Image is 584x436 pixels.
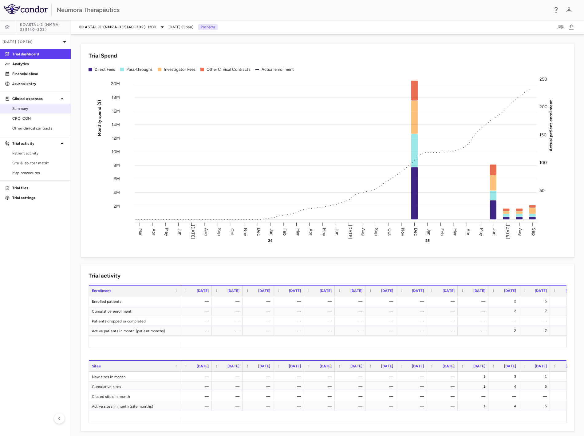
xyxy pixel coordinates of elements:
[539,77,547,82] tspan: 250
[279,391,301,401] div: —
[2,39,61,45] p: [DATE] (Open)
[463,296,485,306] div: —
[463,382,485,391] div: 1
[413,228,419,236] text: Dec
[361,228,366,236] text: Aug
[310,391,332,401] div: —
[340,326,362,336] div: —
[295,228,301,235] text: Mar
[555,296,578,306] div: 4
[191,225,196,239] text: [DATE]
[89,326,181,335] div: Active patients in month (patient months)
[432,326,455,336] div: —
[566,364,578,368] span: [DATE]
[479,228,484,236] text: May
[463,326,485,336] div: —
[348,225,353,239] text: [DATE]
[371,326,393,336] div: —
[555,326,578,336] div: 8
[466,228,471,235] text: Apr
[12,61,66,67] p: Analytics
[12,71,66,77] p: Financial close
[473,364,485,368] span: [DATE]
[494,401,516,411] div: 4
[335,228,340,235] text: Jun
[525,372,547,382] div: 1
[279,306,301,316] div: —
[432,306,455,316] div: —
[340,372,362,382] div: —
[197,364,209,368] span: [DATE]
[279,372,301,382] div: —
[492,228,497,235] text: Jun
[248,372,270,382] div: —
[89,272,120,280] h6: Trial activity
[12,185,66,191] p: Trial files
[258,289,270,293] span: [DATE]
[310,401,332,411] div: —
[402,382,424,391] div: —
[12,96,58,102] p: Clinical expenses
[217,391,239,401] div: —
[494,372,516,382] div: 3
[555,391,578,401] div: —
[12,81,66,86] p: Journal entry
[504,364,516,368] span: [DATE]
[463,401,485,411] div: 1
[548,100,554,151] tspan: Actual patient enrollment
[371,306,393,316] div: —
[525,401,547,411] div: 5
[12,116,66,121] span: CRO ICON
[381,364,393,368] span: [DATE]
[89,306,181,316] div: Cumulative enrollment
[248,401,270,411] div: —
[12,150,66,156] span: Patient activity
[566,289,578,293] span: [DATE]
[12,170,66,176] span: Map procedures
[525,316,547,326] div: —
[402,306,424,316] div: —
[112,122,120,127] tspan: 14M
[387,228,392,235] text: Oct
[187,296,209,306] div: —
[138,228,143,235] text: Mar
[350,364,362,368] span: [DATE]
[112,108,120,114] tspan: 16M
[89,372,181,381] div: New sites in month
[279,296,301,306] div: —
[92,364,101,368] span: Sites
[113,163,120,168] tspan: 8M
[151,228,156,235] text: Apr
[217,228,222,236] text: Sep
[432,391,455,401] div: —
[310,316,332,326] div: —
[89,382,181,391] div: Cumulative sites
[164,228,169,236] text: May
[79,25,146,30] span: KOASTAL-2 (NMRA-335140-302)
[320,289,332,293] span: [DATE]
[432,382,455,391] div: —
[12,126,66,131] span: Other clinical contracts
[112,149,120,154] tspan: 10M
[279,382,301,391] div: —
[494,391,516,401] div: —
[555,316,578,326] div: 3
[505,225,510,239] text: [DATE]
[89,296,181,306] div: Enrolled patients
[555,382,578,391] div: 12
[494,296,516,306] div: 2
[539,104,547,110] tspan: 200
[525,296,547,306] div: 5
[12,160,66,166] span: Site & lab cost matrix
[525,326,547,336] div: 7
[402,391,424,401] div: —
[20,22,71,32] span: KOASTAL-2 (NMRA-335140-302)
[258,364,270,368] span: [DATE]
[113,190,120,195] tspan: 4M
[432,296,455,306] div: —
[230,228,235,235] text: Oct
[168,24,193,30] span: [DATE] (Open)
[187,306,209,316] div: —
[4,4,48,14] img: logo-full-BYUhSk78.svg
[289,289,301,293] span: [DATE]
